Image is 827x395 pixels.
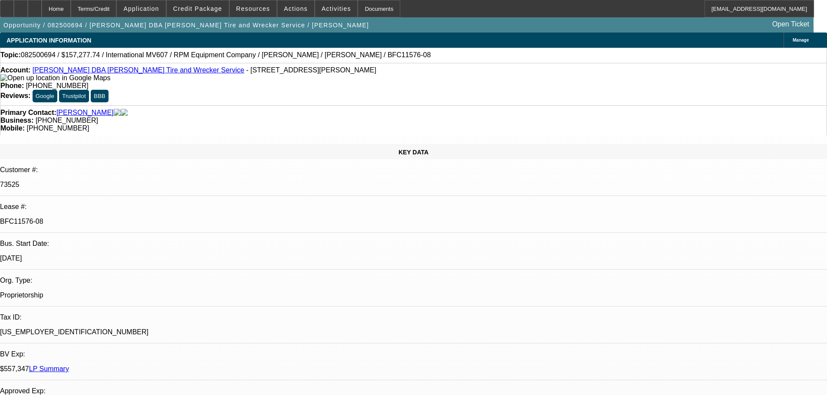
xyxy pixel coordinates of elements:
[173,5,222,12] span: Credit Package
[29,365,69,372] a: LP Summary
[59,90,89,102] button: Trustpilot
[3,22,369,29] span: Opportunity / 082500694 / [PERSON_NAME] DBA [PERSON_NAME] Tire and Wrecker Service / [PERSON_NAME]
[167,0,229,17] button: Credit Package
[26,124,89,132] span: [PHONE_NUMBER]
[0,66,30,74] strong: Account:
[769,17,813,32] a: Open Ticket
[36,117,98,124] span: [PHONE_NUMBER]
[26,82,89,89] span: [PHONE_NUMBER]
[0,109,56,117] strong: Primary Contact:
[284,5,308,12] span: Actions
[91,90,109,102] button: BBB
[0,117,33,124] strong: Business:
[114,109,121,117] img: facebook-icon.png
[277,0,314,17] button: Actions
[230,0,277,17] button: Resources
[0,82,24,89] strong: Phone:
[21,51,431,59] span: 082500694 / $157,277.74 / International MV607 / RPM Equipment Company / [PERSON_NAME] / [PERSON_N...
[0,74,110,82] img: Open up location in Google Maps
[0,92,30,99] strong: Reviews:
[793,38,809,42] span: Manage
[7,37,91,44] span: APPLICATION INFORMATION
[0,51,21,59] strong: Topic:
[0,74,110,82] a: View Google Maps
[117,0,165,17] button: Application
[236,5,270,12] span: Resources
[33,90,57,102] button: Google
[56,109,114,117] a: [PERSON_NAME]
[123,5,159,12] span: Application
[33,66,244,74] a: [PERSON_NAME] DBA [PERSON_NAME] Tire and Wrecker Service
[0,124,25,132] strong: Mobile:
[315,0,358,17] button: Activities
[399,149,428,156] span: KEY DATA
[121,109,128,117] img: linkedin-icon.png
[322,5,351,12] span: Activities
[246,66,376,74] span: - [STREET_ADDRESS][PERSON_NAME]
